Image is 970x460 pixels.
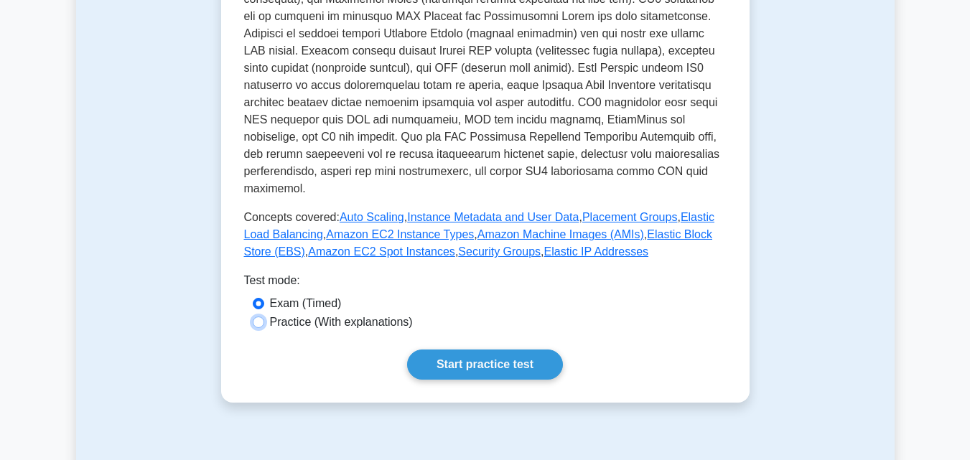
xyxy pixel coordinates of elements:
[326,228,474,240] a: Amazon EC2 Instance Types
[244,272,727,295] div: Test mode:
[582,211,678,223] a: Placement Groups
[407,211,579,223] a: Instance Metadata and User Data
[270,295,342,312] label: Exam (Timed)
[477,228,644,240] a: Amazon Machine Images (AMIs)
[244,209,727,260] p: Concepts covered: , , , , , , , , ,
[458,245,541,258] a: Security Groups
[544,245,649,258] a: Elastic IP Addresses
[340,211,404,223] a: Auto Scaling
[308,245,455,258] a: Amazon EC2 Spot Instances
[407,349,563,380] a: Start practice test
[270,314,413,331] label: Practice (With explanations)
[244,228,713,258] a: Elastic Block Store (EBS)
